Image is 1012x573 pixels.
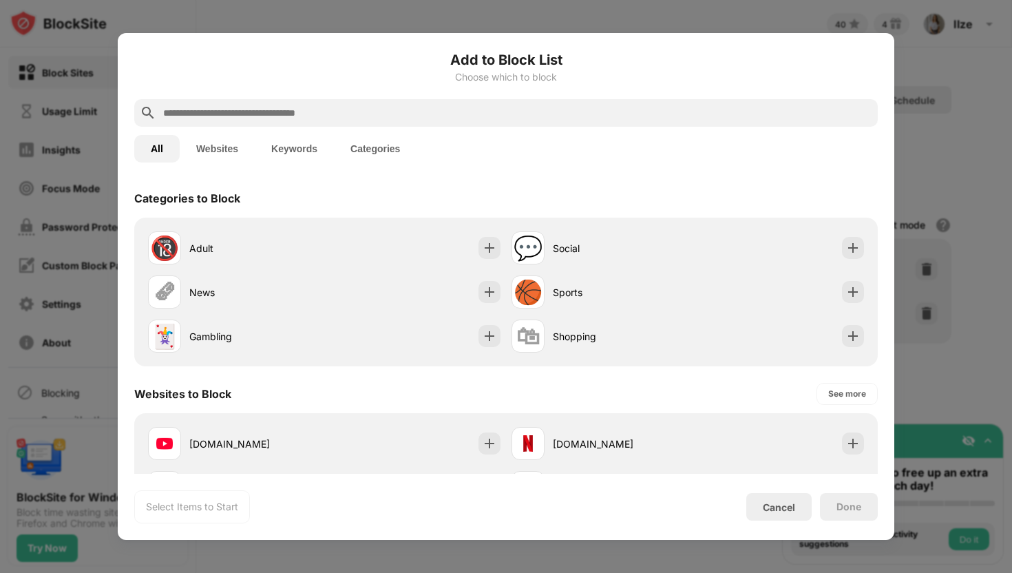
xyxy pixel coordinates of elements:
div: Shopping [553,329,688,344]
button: Keywords [255,135,334,163]
div: Sports [553,285,688,300]
div: News [189,285,324,300]
div: Categories to Block [134,191,240,205]
div: [DOMAIN_NAME] [189,437,324,451]
div: Done [836,501,861,512]
div: 🃏 [150,322,179,351]
img: favicons [520,435,536,452]
img: search.svg [140,105,156,121]
img: favicons [156,435,173,452]
div: 🛍 [516,322,540,351]
h6: Add to Block List [134,50,878,70]
div: Select Items to Start [146,500,238,514]
div: [DOMAIN_NAME] [553,437,688,451]
div: Choose which to block [134,72,878,83]
button: Categories [334,135,417,163]
div: 🏀 [514,278,542,306]
div: 🔞 [150,234,179,262]
div: Social [553,241,688,256]
button: Websites [180,135,255,163]
button: All [134,135,180,163]
div: Gambling [189,329,324,344]
div: 🗞 [153,278,176,306]
div: Websites to Block [134,387,231,401]
div: 💬 [514,234,542,262]
div: Cancel [763,501,795,513]
div: Adult [189,241,324,256]
div: See more [828,387,866,401]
